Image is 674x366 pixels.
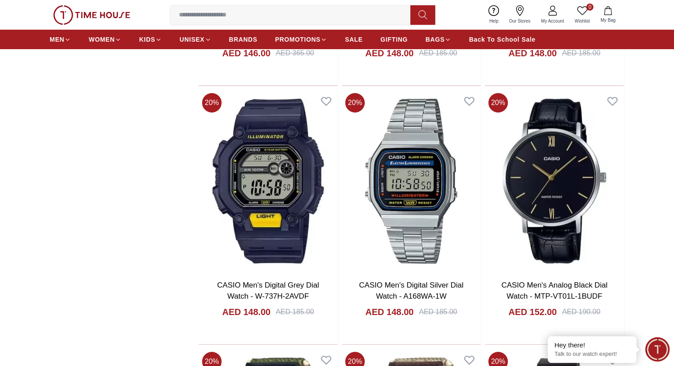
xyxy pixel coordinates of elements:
[53,5,130,25] img: ...
[202,93,222,113] span: 20 %
[179,31,211,47] a: UNISEX
[554,341,630,350] div: Hey there!
[89,35,115,44] span: WOMEN
[485,90,624,273] img: CASIO Men's Analog Black Dial Watch - MTP-VT01L-1BUDF
[586,4,593,11] span: 0
[139,31,162,47] a: KIDS
[554,350,630,358] p: Talk to our watch expert!
[508,306,557,318] h4: AED 152.00
[229,35,257,44] span: BRANDS
[469,31,535,47] a: Back To School Sale
[365,306,413,318] h4: AED 148.00
[538,18,568,24] span: My Account
[484,4,504,26] a: Help
[595,4,621,25] button: My Bag
[275,31,327,47] a: PROMOTIONS
[342,90,481,273] img: CASIO Men's Digital Silver Dial Watch - A168WA-1W
[222,47,270,59] h4: AED 146.00
[501,281,607,301] a: CASIO Men's Analog Black Dial Watch - MTP-VT01L-1BUDF
[469,35,535,44] span: Back To School Sale
[645,337,670,362] div: Chat Widget
[276,307,314,317] div: AED 185.00
[199,90,338,273] img: CASIO Men's Digital Grey Dial Watch - W-737H-2AVDF
[179,35,204,44] span: UNISEX
[419,48,457,58] div: AED 185.00
[597,17,619,23] span: My Bag
[276,48,314,58] div: AED 365.00
[365,47,413,59] h4: AED 148.00
[139,35,155,44] span: KIDS
[345,35,362,44] span: SALE
[419,307,457,317] div: AED 185.00
[275,35,321,44] span: PROMOTIONS
[222,306,270,318] h4: AED 148.00
[486,18,502,24] span: Help
[569,4,595,26] a: 0Wishlist
[89,31,121,47] a: WOMEN
[380,35,408,44] span: GIFTING
[380,31,408,47] a: GIFTING
[359,281,464,301] a: CASIO Men's Digital Silver Dial Watch - A168WA-1W
[345,31,362,47] a: SALE
[217,281,319,301] a: CASIO Men's Digital Grey Dial Watch - W-737H-2AVDF
[488,93,508,113] span: 20 %
[50,35,64,44] span: MEN
[504,4,536,26] a: Our Stores
[345,93,365,113] span: 20 %
[50,31,71,47] a: MEN
[506,18,534,24] span: Our Stores
[562,307,600,317] div: AED 190.00
[425,35,444,44] span: BAGS
[571,18,593,24] span: Wishlist
[508,47,557,59] h4: AED 148.00
[229,31,257,47] a: BRANDS
[562,48,600,58] div: AED 185.00
[425,31,451,47] a: BAGS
